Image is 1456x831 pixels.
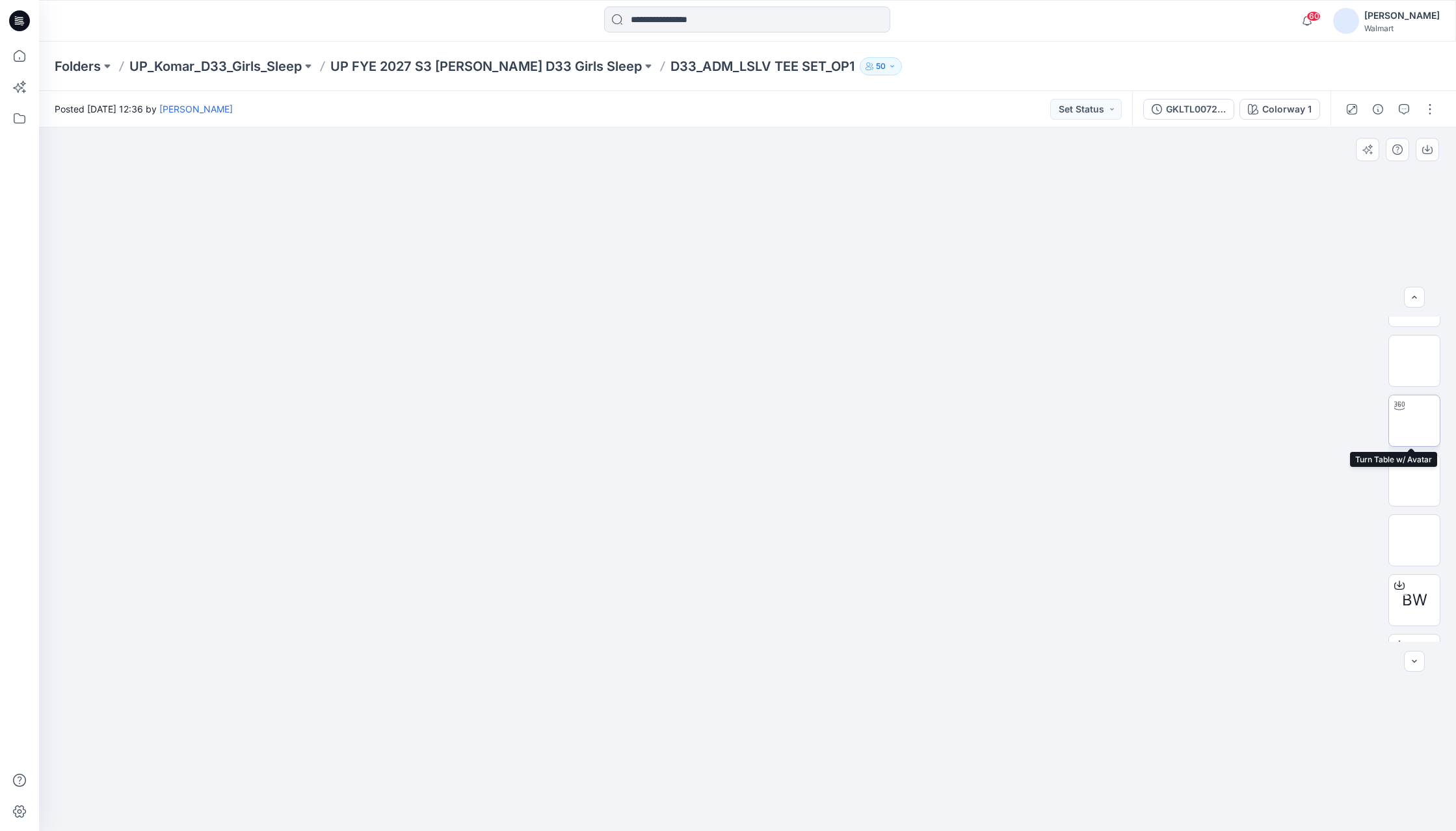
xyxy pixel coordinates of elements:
[860,57,902,75] button: 50
[1368,99,1388,120] button: Details
[1166,102,1226,116] div: GKLTL0072_GKLBL0025
[1402,588,1427,612] span: BW
[1143,99,1234,120] button: GKLTL0072_GKLBL0025
[330,57,642,75] a: UP FYE 2027 S3 [PERSON_NAME] D33 Girls Sleep
[876,59,886,73] p: 50
[1306,11,1321,21] span: 60
[1333,8,1359,34] img: avatar
[1364,23,1440,33] div: Walmart
[55,102,233,116] span: Posted [DATE] 12:36 by
[670,57,854,75] p: D33_ADM_LSLV TEE SET_OP1
[55,57,101,75] a: Folders
[129,57,302,75] a: UP_Komar_D33_Girls_Sleep
[1262,102,1312,116] div: Colorway 1
[1364,8,1440,23] div: [PERSON_NAME]
[159,103,233,114] a: [PERSON_NAME]
[1239,99,1320,120] button: Colorway 1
